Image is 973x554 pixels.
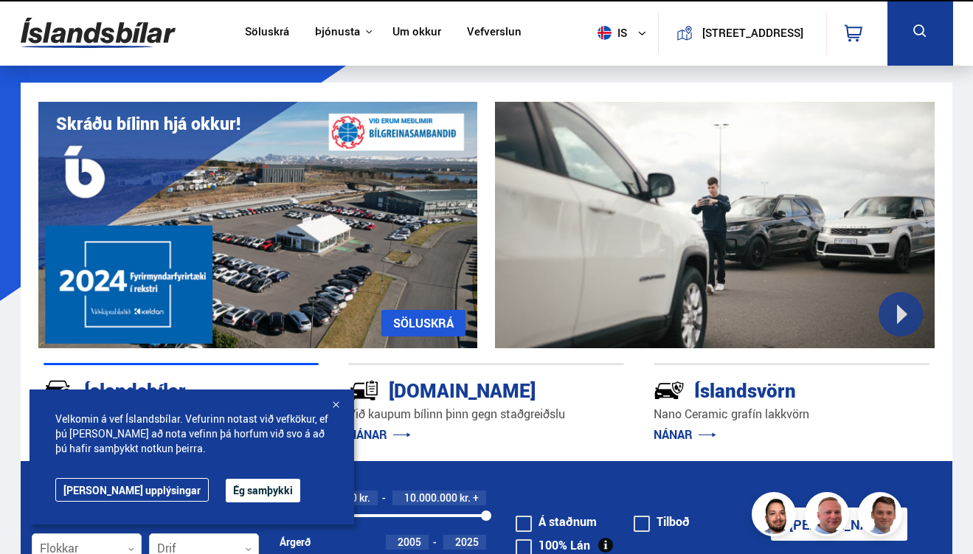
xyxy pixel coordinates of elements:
[44,376,267,402] div: Íslandsbílar
[381,310,465,336] a: SÖLUSKRÁ
[460,492,471,504] span: kr.
[348,426,411,443] a: NÁNAR
[348,376,572,402] div: [DOMAIN_NAME]
[654,406,929,423] p: Nano Ceramic grafín lakkvörn
[592,26,629,40] span: is
[516,539,590,551] label: 100% Lán
[348,406,624,423] p: Við kaupum bílinn þinn gegn staðgreiðslu
[860,494,904,539] img: FbJEzSuNWCJXmdc-.webp
[359,492,370,504] span: kr.
[467,25,522,41] a: Vefverslun
[455,535,479,549] span: 2025
[654,376,877,402] div: Íslandsvörn
[280,536,311,548] div: Árgerð
[404,491,457,505] span: 10.000.000
[245,25,289,41] a: Söluskrá
[667,12,817,54] a: [STREET_ADDRESS]
[55,478,209,502] a: [PERSON_NAME] upplýsingar
[398,535,421,549] span: 2005
[699,27,807,39] button: [STREET_ADDRESS]
[38,102,478,348] img: eKx6w-_Home_640_.png
[654,375,685,406] img: -Svtn6bYgwAsiwNX.svg
[55,412,328,456] span: Velkomin á vef Íslandsbílar. Vefurinn notast við vefkökur, ef þú [PERSON_NAME] að nota vefinn þá ...
[807,494,851,539] img: siFngHWaQ9KaOqBr.png
[754,494,798,539] img: nhp88E3Fdnt1Opn2.png
[634,516,690,527] label: Tilboð
[315,25,360,39] button: Þjónusta
[516,516,597,527] label: Á staðnum
[654,426,716,443] a: NÁNAR
[473,492,479,504] span: +
[348,375,379,406] img: tr5P-W3DuiFaO7aO.svg
[226,479,300,502] button: Ég samþykki
[598,26,612,40] img: svg+xml;base64,PHN2ZyB4bWxucz0iaHR0cDovL3d3dy53My5vcmcvMjAwMC9zdmciIHdpZHRoPSI1MTIiIGhlaWdodD0iNT...
[56,114,240,134] h1: Skráðu bílinn hjá okkur!
[592,11,658,55] button: is
[21,9,176,57] img: G0Ugv5HjCgRt.svg
[44,375,75,406] img: JRvxyua_JYH6wB4c.svg
[392,25,441,41] a: Um okkur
